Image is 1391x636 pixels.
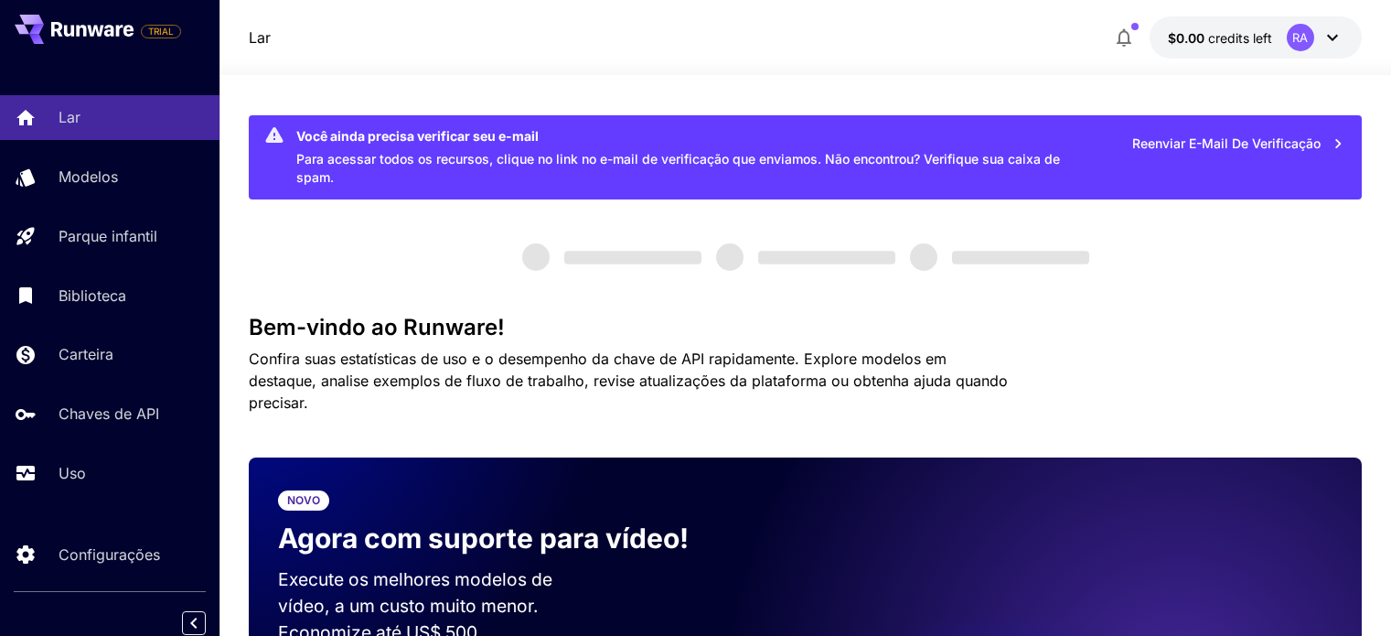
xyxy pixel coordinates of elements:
[59,108,80,126] font: Lar
[249,27,271,49] nav: migalha de pão
[1132,135,1321,151] font: Reenviar e-mail de verificação
[287,493,320,507] font: NOVO
[182,611,206,635] button: Recolher barra lateral
[59,227,157,245] font: Parque infantil
[249,314,505,340] font: Bem-vindo ao Runware!
[142,25,180,38] span: TRIAL
[59,167,118,186] font: Modelos
[1122,124,1354,162] button: Reenviar e-mail de verificação
[249,28,271,47] font: Lar
[59,545,160,564] font: Configurações
[141,20,181,42] span: Add your payment card to enable full platform functionality.
[249,27,271,49] a: Lar
[1208,30,1272,46] span: credits left
[59,464,86,482] font: Uso
[1168,30,1208,46] span: $0.00
[278,522,689,555] font: Agora com suporte para vídeo!
[59,345,113,363] font: Carteira
[59,286,126,305] font: Biblioteca
[296,128,539,144] font: Você ainda precisa verificar seu e-mail
[1150,16,1362,59] button: $0.00RA
[59,404,159,423] font: Chaves de API
[249,350,1008,412] font: Confira suas estatísticas de uso e o desempenho da chave de API rapidamente. Explore modelos em d...
[278,568,552,617] font: Execute os melhores modelos de vídeo, a um custo muito menor.
[296,151,1060,185] font: Para acessar todos os recursos, clique no link no e-mail de verificação que enviamos. Não encontr...
[1292,30,1308,45] font: RA
[1168,28,1272,48] div: $0.00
